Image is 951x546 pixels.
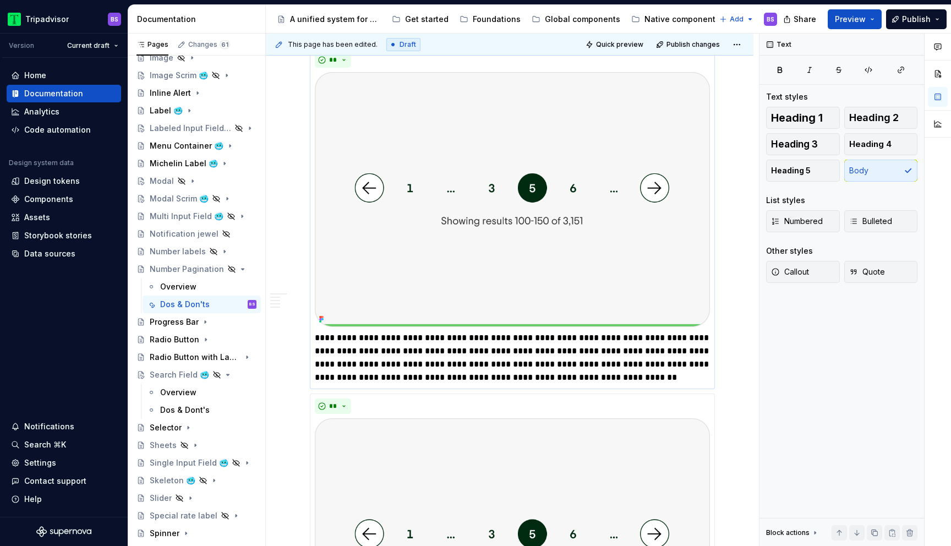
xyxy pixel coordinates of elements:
div: Block actions [766,525,819,540]
div: Labeled Input Field 🥶 [150,123,231,134]
div: Multi Input Field 🥶 [150,211,223,222]
div: Get started [405,14,449,25]
a: Menu Container 🥶 [132,137,261,155]
div: Block actions [766,528,810,537]
a: Labeled Input Field 🥶 [132,119,261,137]
div: Other styles [766,245,813,256]
a: Notification jewel [132,225,261,243]
span: Numbered [771,216,823,227]
a: Storybook stories [7,227,121,244]
a: Get started [387,10,453,28]
div: Native components [644,14,720,25]
a: Sheets [132,436,261,454]
div: BS [111,15,118,24]
div: A unified system for every journey. [290,14,381,25]
a: Analytics [7,103,121,121]
a: Dos & Don'tsBS [143,296,261,313]
a: Label 🥶 [132,102,261,119]
button: Notifications [7,418,121,435]
button: Contact support [7,472,121,490]
a: Overview [143,384,261,401]
a: Radio Button with Label [132,348,261,366]
span: Share [794,14,816,25]
div: Dos & Don'ts [160,299,210,310]
a: Design tokens [7,172,121,190]
a: Image Scrim 🥶 [132,67,261,84]
div: Components [24,194,73,205]
a: Image [132,49,261,67]
div: Tripadvisor [25,14,69,25]
span: Draft [400,40,416,49]
div: Radio Button with Label [150,352,241,363]
img: 0ed0e8b8-9446-497d-bad0-376821b19aa5.png [8,13,21,26]
div: Contact support [24,476,86,487]
div: Overview [160,387,196,398]
button: Search ⌘K [7,436,121,454]
span: Add [730,15,744,24]
span: This page has been edited. [288,40,378,49]
a: Foundations [455,10,525,28]
button: Quote [844,261,918,283]
span: Heading 1 [771,112,823,123]
span: Callout [771,266,809,277]
a: Slider [132,489,261,507]
button: Quick preview [582,37,648,52]
span: Quick preview [596,40,643,49]
a: Michelin Label 🥶 [132,155,261,172]
div: BS [767,15,774,24]
a: Home [7,67,121,84]
a: Overview [143,278,261,296]
span: Preview [835,14,866,25]
div: Slider [150,493,172,504]
div: Dos & Dont's [160,405,210,416]
div: Special rate label [150,510,217,521]
button: Callout [766,261,840,283]
div: Label 🥶 [150,105,183,116]
div: Design tokens [24,176,80,187]
div: Design system data [9,159,74,167]
span: Current draft [67,41,110,50]
div: Menu Container 🥶 [150,140,223,151]
span: Quote [849,266,885,277]
a: Documentation [7,85,121,102]
div: Modal Scrim 🥶 [150,193,209,204]
a: Selector [132,419,261,436]
a: Modal [132,172,261,190]
button: Numbered [766,210,840,232]
div: Radio Button [150,334,199,345]
div: Search ⌘K [24,439,66,450]
div: Help [24,494,42,505]
div: Analytics [24,106,59,117]
div: Single Input Field 🥶 [150,457,228,468]
a: Global components [527,10,625,28]
div: Code automation [24,124,91,135]
div: Settings [24,457,56,468]
button: Heading 3 [766,133,840,155]
div: Page tree [272,8,714,30]
button: Current draft [62,38,123,53]
div: Global components [545,14,620,25]
div: Pages [136,40,168,49]
svg: Supernova Logo [36,526,91,537]
div: Documentation [137,14,261,25]
div: Search Field 🥶 [150,369,209,380]
a: Native components [627,10,724,28]
span: 61 [220,40,230,49]
div: Inline Alert [150,88,191,99]
button: Help [7,490,121,508]
div: Selector [150,422,182,433]
a: Number Pagination [132,260,261,278]
div: Foundations [473,14,521,25]
a: Multi Input Field 🥶 [132,208,261,225]
div: Text styles [766,91,808,102]
span: Heading 3 [771,139,818,150]
div: Progress Bar [150,316,199,327]
button: Publish changes [653,37,725,52]
a: Assets [7,209,121,226]
button: Bulleted [844,210,918,232]
a: Components [7,190,121,208]
div: Modal [150,176,174,187]
div: Notification jewel [150,228,218,239]
button: Share [778,9,823,29]
a: Spinner [132,525,261,542]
